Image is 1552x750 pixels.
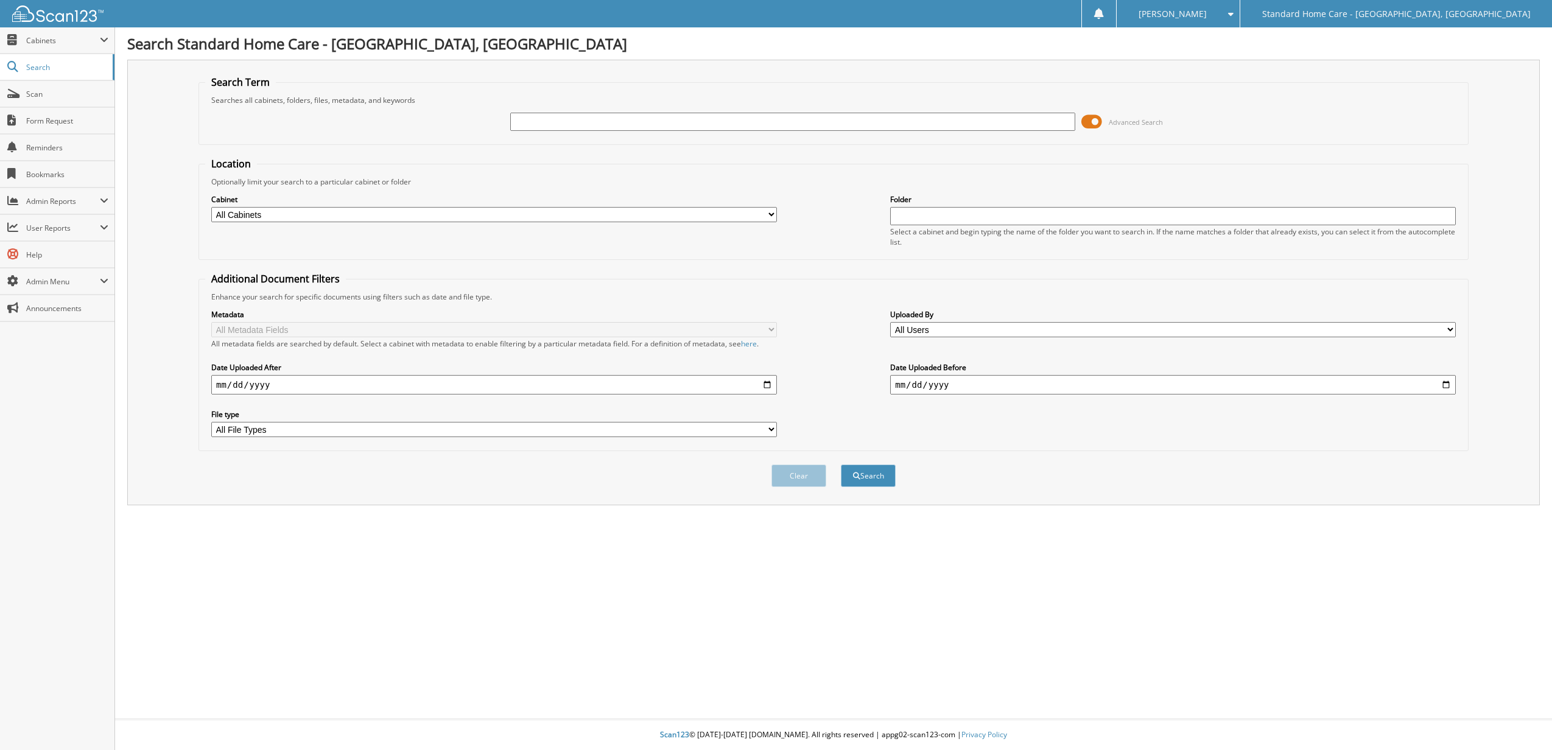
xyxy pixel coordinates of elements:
span: User Reports [26,223,100,233]
img: scan123-logo-white.svg [12,5,104,22]
a: here [741,338,757,349]
label: Date Uploaded Before [890,362,1456,373]
legend: Additional Document Filters [205,272,346,286]
span: Help [26,250,108,260]
input: start [211,375,777,394]
span: Announcements [26,303,108,314]
span: Search [26,62,107,72]
label: File type [211,409,777,419]
label: Metadata [211,309,777,320]
label: Cabinet [211,194,777,205]
label: Folder [890,194,1456,205]
input: end [890,375,1456,394]
legend: Location [205,157,257,170]
span: Form Request [26,116,108,126]
span: [PERSON_NAME] [1139,10,1207,18]
div: Select a cabinet and begin typing the name of the folder you want to search in. If the name match... [890,226,1456,247]
span: Bookmarks [26,169,108,180]
h1: Search Standard Home Care - [GEOGRAPHIC_DATA], [GEOGRAPHIC_DATA] [127,33,1540,54]
label: Date Uploaded After [211,362,777,373]
div: Enhance your search for specific documents using filters such as date and file type. [205,292,1462,302]
label: Uploaded By [890,309,1456,320]
button: Clear [771,464,826,487]
legend: Search Term [205,75,276,89]
div: Searches all cabinets, folders, files, metadata, and keywords [205,95,1462,105]
span: Reminders [26,142,108,153]
span: Scan123 [660,729,689,740]
span: Admin Menu [26,276,100,287]
span: Cabinets [26,35,100,46]
div: All metadata fields are searched by default. Select a cabinet with metadata to enable filtering b... [211,338,777,349]
span: Scan [26,89,108,99]
div: © [DATE]-[DATE] [DOMAIN_NAME]. All rights reserved | appg02-scan123-com | [115,720,1552,750]
iframe: Chat Widget [1491,692,1552,750]
span: Standard Home Care - [GEOGRAPHIC_DATA], [GEOGRAPHIC_DATA] [1262,10,1531,18]
div: Optionally limit your search to a particular cabinet or folder [205,177,1462,187]
span: Advanced Search [1109,117,1163,127]
span: Admin Reports [26,196,100,206]
a: Privacy Policy [961,729,1007,740]
button: Search [841,464,896,487]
